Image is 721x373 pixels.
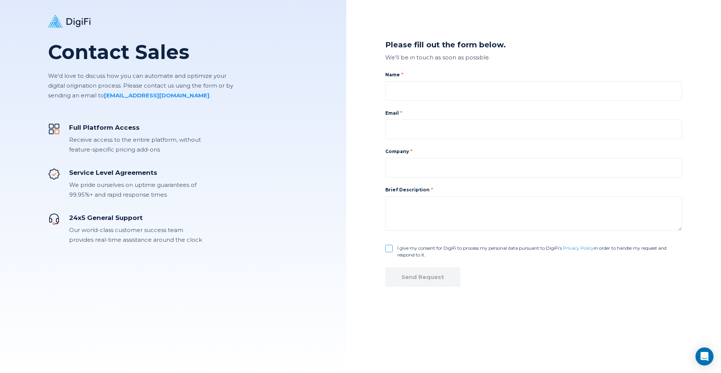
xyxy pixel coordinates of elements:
[385,39,682,50] div: Please fill out the form below.
[69,213,202,222] div: 24x5 General Support
[69,225,202,245] div: Our world-class customer success team provides real-time assistance around the clock
[385,148,682,155] label: Company
[385,53,682,62] div: We'll be in touch as soon as possible.
[69,135,202,155] div: Receive access to the entire platform, without feature-specific pricing add-ons
[385,110,682,117] label: Email
[397,245,682,258] label: I give my consent for DigiFi to process my personal data pursuant to DigiFi’s in order to handle ...
[563,245,594,251] a: Privacy Policy
[48,71,234,100] p: We'd love to discuss how you can automate and optimize your digital origination process. Please c...
[104,92,210,99] a: [EMAIL_ADDRESS][DOMAIN_NAME]
[385,187,433,193] label: Brief Description
[69,123,202,132] div: Full Platform Access
[385,267,460,287] button: Send Request
[69,180,202,200] div: We pride ourselves on uptime guarantees of 99.95%+ and rapid response times
[385,71,682,78] label: Name
[48,41,234,64] h1: Contact Sales
[69,168,202,177] div: Service Level Agreements
[401,273,444,281] div: Send Request
[695,347,713,365] div: Open Intercom Messenger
